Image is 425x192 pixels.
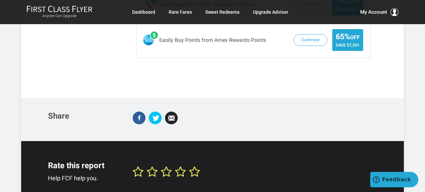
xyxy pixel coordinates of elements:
a: Rare Fares [169,6,192,18]
a: First Class FlyerAnyone Can Upgrade [27,5,92,19]
a: Upgrade Advisor [253,6,288,18]
iframe: Opens a widget where you can find more information [370,172,418,189]
span: My Account [360,8,387,16]
a: Dashboard [132,6,155,18]
small: Anyone Can Upgrade [27,14,92,18]
span: Save $7,391 [336,43,360,48]
small: Off [350,34,360,41]
span: Easily Buy Points from Amex Rewards Points [159,37,266,43]
p: Help FCF help you. [48,174,123,183]
img: First Class Flyer [27,5,92,12]
h3: Rate this report [48,161,123,170]
a: Sweet Redeems [205,6,240,18]
button: Summary [294,34,327,46]
h3: Share [48,112,123,120]
button: My Account [360,8,398,16]
span: 65% [336,33,360,41]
